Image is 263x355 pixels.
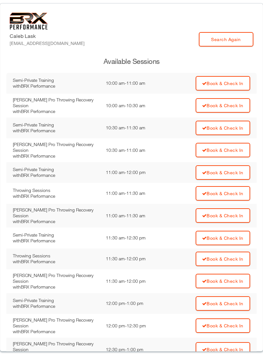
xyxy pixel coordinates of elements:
[6,56,257,66] h3: Available Sessions
[13,317,99,329] div: [PERSON_NAME] Pro Throwing Recovery Session
[13,329,99,334] div: with BRX Performance
[196,121,250,135] a: Book & Check In
[196,274,250,288] a: Book & Check In
[103,138,167,162] td: 10:30 am - 11:00 am
[196,231,250,245] a: Book & Check In
[13,122,99,128] div: Semi-Private Training
[13,187,99,193] div: Throwing Sessions
[196,76,250,91] a: Book & Check In
[196,186,250,201] a: Book & Check In
[199,32,253,47] a: Search Again
[103,117,167,138] td: 10:30 am - 11:30 am
[103,293,167,314] td: 12:00 pm - 1:00 pm
[196,98,250,113] a: Book & Check In
[10,32,85,47] label: Caleb Lask
[103,162,167,183] td: 11:00 am - 12:00 pm
[13,341,99,352] div: [PERSON_NAME] Pro Throwing Recovery Session
[13,97,99,108] div: [PERSON_NAME] Pro Throwing Recovery Session
[13,193,99,199] div: with BRX Performance
[13,207,99,219] div: [PERSON_NAME] Pro Throwing Recovery Session
[103,204,167,228] td: 11:00 am - 11:30 am
[103,269,167,293] td: 11:30 am - 12:00 pm
[103,228,167,248] td: 11:30 am - 12:30 pm
[13,77,99,83] div: Semi-Private Training
[13,153,99,159] div: with BRX Performance
[13,128,99,134] div: with BRX Performance
[103,73,167,94] td: 10:00 am - 11:00 am
[196,143,250,157] a: Book & Check In
[13,238,99,244] div: with BRX Performance
[196,165,250,180] a: Book & Check In
[13,142,99,153] div: [PERSON_NAME] Pro Throwing Recovery Session
[13,108,99,114] div: with BRX Performance
[103,94,167,117] td: 10:00 am - 10:30 am
[196,252,250,266] a: Book & Check In
[13,172,99,178] div: with BRX Performance
[196,318,250,333] a: Book & Check In
[13,167,99,172] div: Semi-Private Training
[13,83,99,89] div: with BRX Performance
[103,183,167,204] td: 11:00 am - 11:30 am
[103,314,167,338] td: 12:00 pm - 12:30 pm
[10,40,85,47] div: [EMAIL_ADDRESS][DOMAIN_NAME]
[10,13,48,30] img: 6f7da32581c89ca25d665dc3aae533e4f14fe3ef_original.svg
[13,253,99,259] div: Throwing Sessions
[103,248,167,269] td: 11:30 am - 12:00 pm
[13,232,99,238] div: Semi-Private Training
[13,219,99,224] div: with BRX Performance
[13,259,99,264] div: with BRX Performance
[196,208,250,223] a: Book & Check In
[13,273,99,284] div: [PERSON_NAME] Pro Throwing Recovery Session
[13,303,99,309] div: with BRX Performance
[13,284,99,290] div: with BRX Performance
[196,296,250,311] a: Book & Check In
[13,298,99,303] div: Semi-Private Training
